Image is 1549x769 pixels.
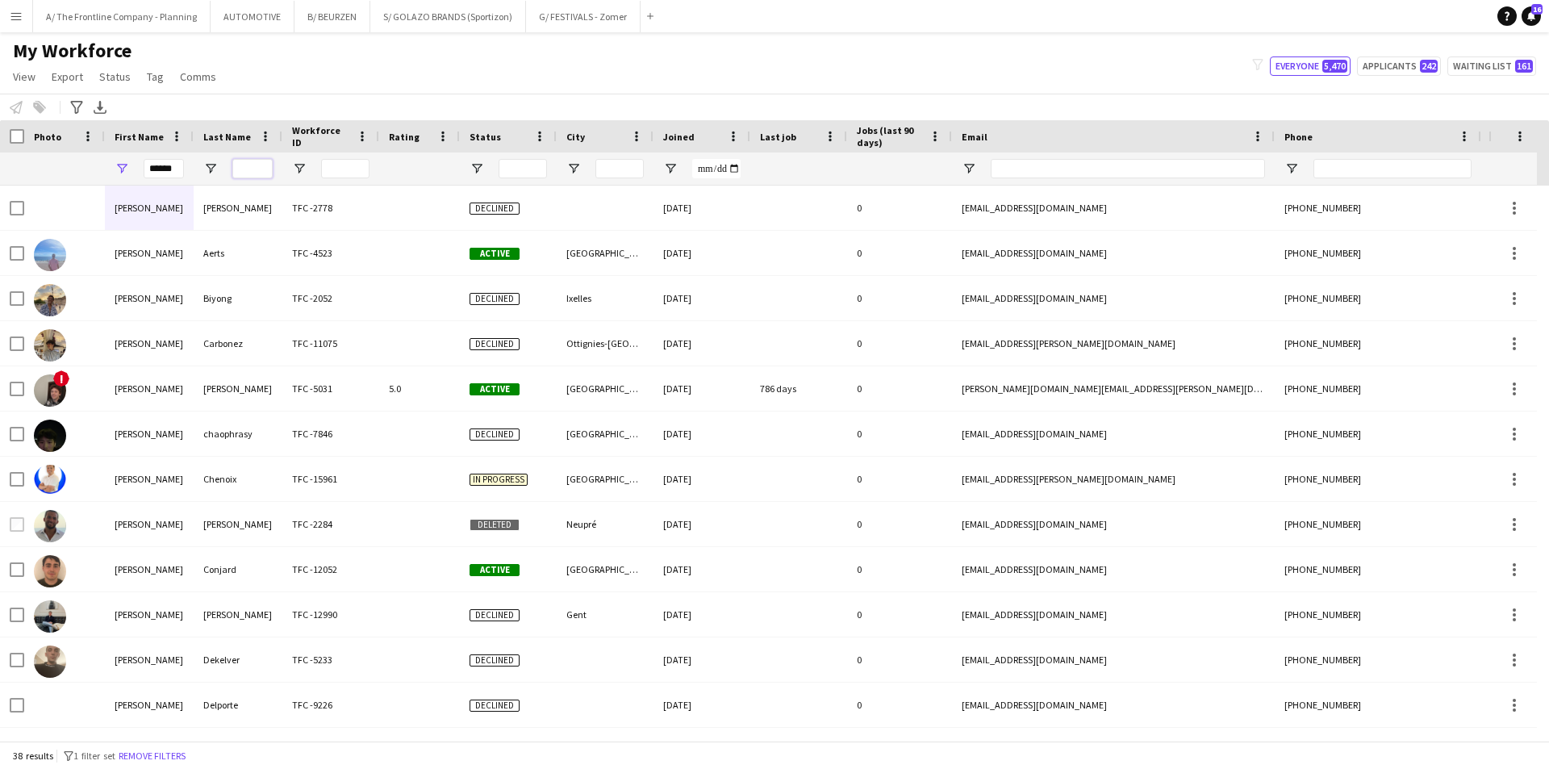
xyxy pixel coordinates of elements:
img: Thomas Clemente Ramos [34,510,66,542]
div: [DATE] [653,366,750,411]
div: [PERSON_NAME] [105,637,194,682]
button: Open Filter Menu [470,161,484,176]
div: [PERSON_NAME] [105,186,194,230]
div: [PHONE_NUMBER] [1275,276,1481,320]
a: Tag [140,66,170,87]
span: Tag [147,69,164,84]
img: Thomas Dekelver [34,646,66,678]
span: Declined [470,428,520,441]
div: [PERSON_NAME] [105,592,194,637]
div: TFC -7846 [282,412,379,456]
input: First Name Filter Input [144,159,184,178]
span: View [13,69,35,84]
button: S/ GOLAZO BRANDS (Sportizon) [370,1,526,32]
span: Active [470,383,520,395]
a: Comms [173,66,223,87]
div: [PHONE_NUMBER] [1275,186,1481,230]
div: [GEOGRAPHIC_DATA] [557,457,653,501]
a: View [6,66,42,87]
div: Neupré [557,502,653,546]
div: [PERSON_NAME] [105,457,194,501]
div: TFC -4523 [282,231,379,275]
span: Export [52,69,83,84]
span: Last Name [203,131,251,143]
span: Declined [470,293,520,305]
input: Row Selection is disabled for this row (unchecked) [10,517,24,532]
div: [EMAIL_ADDRESS][DOMAIN_NAME] [952,276,1275,320]
span: Photo [34,131,61,143]
div: [DATE] [653,186,750,230]
input: Email Filter Input [991,159,1265,178]
div: [EMAIL_ADDRESS][DOMAIN_NAME] [952,683,1275,727]
div: 0 [847,547,952,591]
div: 0 [847,186,952,230]
div: [PHONE_NUMBER] [1275,412,1481,456]
div: Biyong [194,276,282,320]
div: [PERSON_NAME] [105,276,194,320]
div: [GEOGRAPHIC_DATA] [557,231,653,275]
div: Chenoix [194,457,282,501]
div: [DATE] [653,637,750,682]
div: [DATE] [653,321,750,366]
div: TFC -2284 [282,502,379,546]
img: Thomas Chenoix [34,465,66,497]
div: TFC -2052 [282,276,379,320]
span: Active [470,248,520,260]
div: [PHONE_NUMBER] [1275,366,1481,411]
div: 0 [847,412,952,456]
img: Thomas Conjard [34,555,66,587]
button: A/ The Frontline Company - Planning [33,1,211,32]
div: [PHONE_NUMBER] [1275,231,1481,275]
div: Ottignies-[GEOGRAPHIC_DATA]-[GEOGRAPHIC_DATA] [557,321,653,366]
img: Thomas Biyong [34,284,66,316]
span: Comms [180,69,216,84]
button: Open Filter Menu [566,161,581,176]
button: Remove filters [115,747,189,765]
span: 1 filter set [73,750,115,762]
div: [DATE] [653,683,750,727]
button: Open Filter Menu [203,161,218,176]
span: My Workforce [13,39,132,63]
div: [PHONE_NUMBER] [1275,321,1481,366]
span: Joined [663,131,695,143]
div: TFC -9226 [282,683,379,727]
span: Jobs (last 90 days) [857,124,923,148]
div: [PERSON_NAME] [105,321,194,366]
div: [EMAIL_ADDRESS][DOMAIN_NAME] [952,592,1275,637]
div: [DATE] [653,231,750,275]
div: [DATE] [653,547,750,591]
button: Open Filter Menu [1284,161,1299,176]
div: [EMAIL_ADDRESS][PERSON_NAME][DOMAIN_NAME] [952,457,1275,501]
span: 16 [1531,4,1543,15]
div: TFC -11075 [282,321,379,366]
button: Everyone5,470 [1270,56,1351,76]
button: Waiting list161 [1447,56,1536,76]
div: [DATE] [653,592,750,637]
span: Active [470,564,520,576]
div: [PERSON_NAME] [105,231,194,275]
div: [EMAIL_ADDRESS][DOMAIN_NAME] [952,547,1275,591]
span: Declined [470,654,520,667]
div: [PHONE_NUMBER] [1275,592,1481,637]
div: 786 days [750,366,847,411]
a: Status [93,66,137,87]
input: Workforce ID Filter Input [321,159,370,178]
a: Export [45,66,90,87]
span: Email [962,131,987,143]
span: Declined [470,338,520,350]
img: Thomas Aerts [34,239,66,271]
div: [PERSON_NAME] [194,502,282,546]
div: [PERSON_NAME] [105,412,194,456]
div: TFC -12052 [282,547,379,591]
img: thomas chaophrasy [34,420,66,452]
button: AUTOMOTIVE [211,1,294,32]
div: Ixelles [557,276,653,320]
button: Applicants242 [1357,56,1441,76]
span: Declined [470,203,520,215]
span: 161 [1515,60,1533,73]
div: 5.0 [379,366,460,411]
div: [EMAIL_ADDRESS][DOMAIN_NAME] [952,231,1275,275]
input: City Filter Input [595,159,644,178]
div: [PERSON_NAME] [105,547,194,591]
span: Declined [470,609,520,621]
